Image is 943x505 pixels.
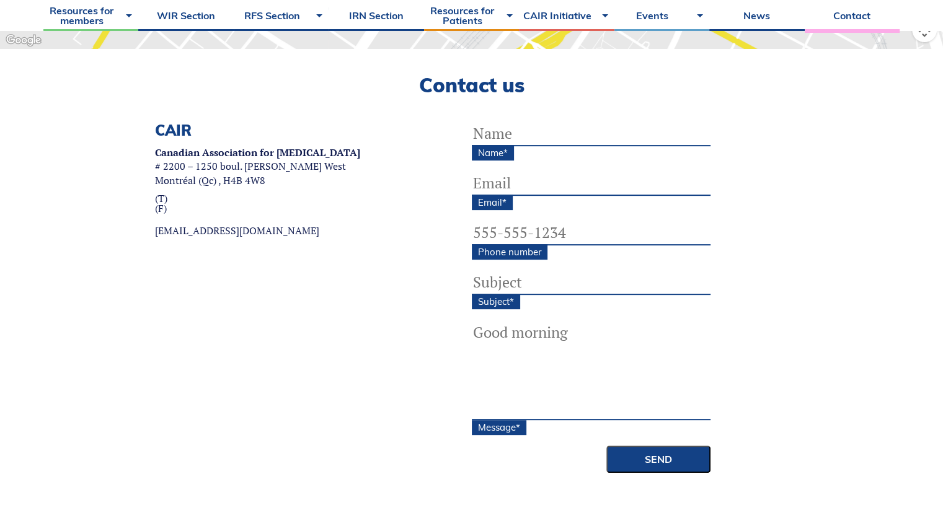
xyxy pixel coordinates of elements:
[155,193,360,203] a: (T)
[155,121,360,139] h3: CAIR
[472,171,711,196] input: Email
[43,73,900,97] h2: Contact us
[155,146,360,187] p: # 2200 – 1250 boul. [PERSON_NAME] West Montréal (Qc) , H4B 4W8
[472,419,526,435] label: Message
[472,195,513,210] label: Email
[472,145,514,160] label: Name
[472,270,711,295] input: Subject
[472,244,547,260] label: Phone number
[472,294,520,309] label: Subject
[472,121,711,146] input: Name
[606,446,711,473] input: Send
[3,32,44,48] a: Open this area in Google Maps (opens a new window)
[155,226,360,235] a: [EMAIL_ADDRESS][DOMAIN_NAME]
[155,203,360,213] a: (F)
[3,32,44,48] img: Google
[472,221,711,245] input: 555-555-1234
[155,146,360,159] strong: Canadian Association for [MEDICAL_DATA]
